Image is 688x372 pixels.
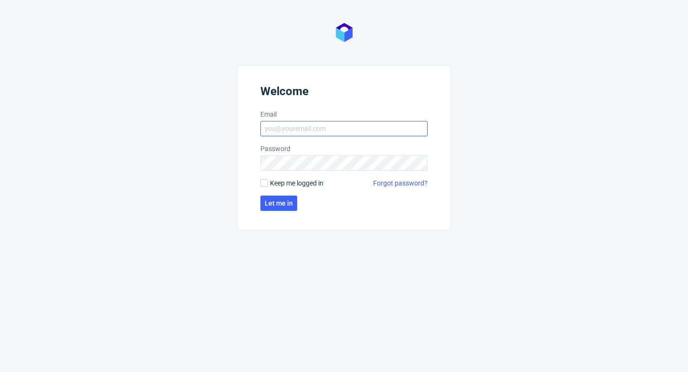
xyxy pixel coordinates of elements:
[270,178,323,188] span: Keep me logged in
[373,178,428,188] a: Forgot password?
[265,200,293,207] span: Let me in
[260,144,428,153] label: Password
[260,109,428,119] label: Email
[260,121,428,136] input: you@youremail.com
[260,196,297,211] button: Let me in
[260,85,428,102] header: Welcome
